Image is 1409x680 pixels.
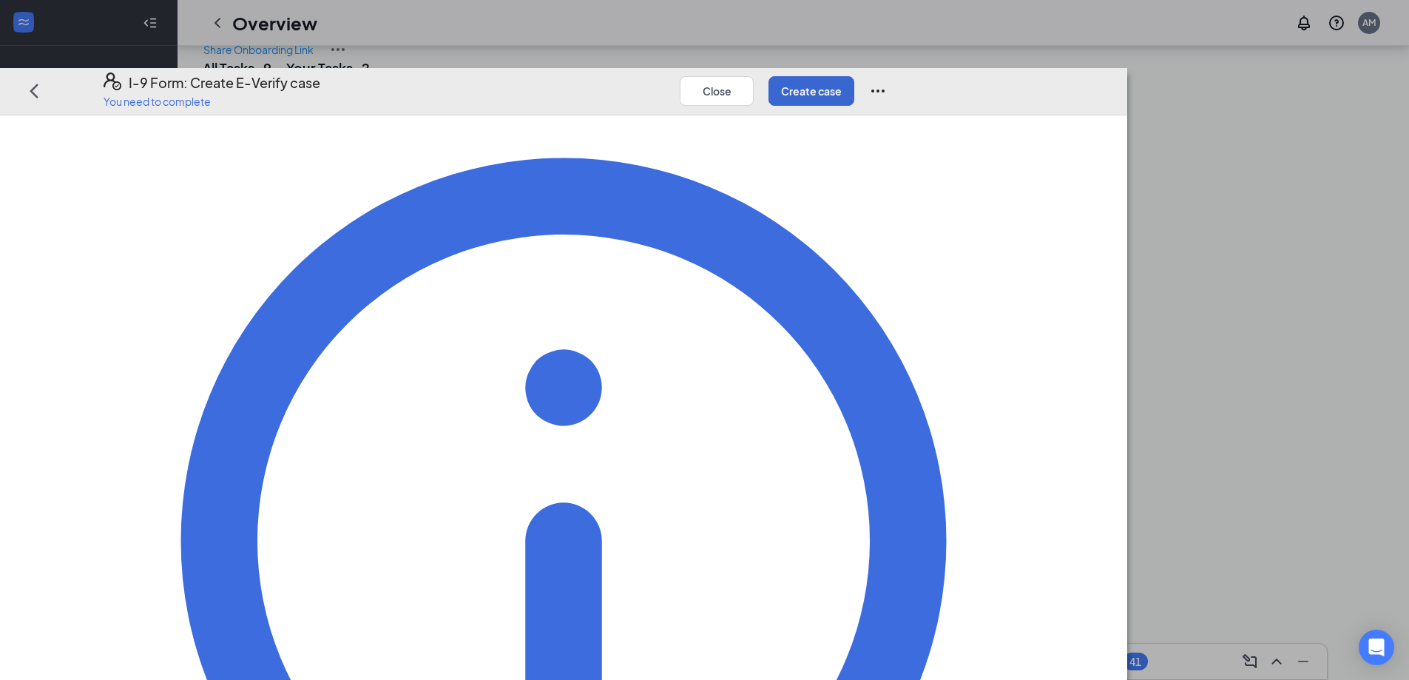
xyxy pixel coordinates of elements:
[869,81,887,99] svg: Ellipses
[768,75,854,105] button: Create case
[104,94,320,109] p: You need to complete
[680,75,754,105] button: Close
[1359,630,1394,665] div: Open Intercom Messenger
[104,73,121,90] svg: FormI9EVerifyIcon
[129,73,320,93] h4: I-9 Form: Create E-Verify case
